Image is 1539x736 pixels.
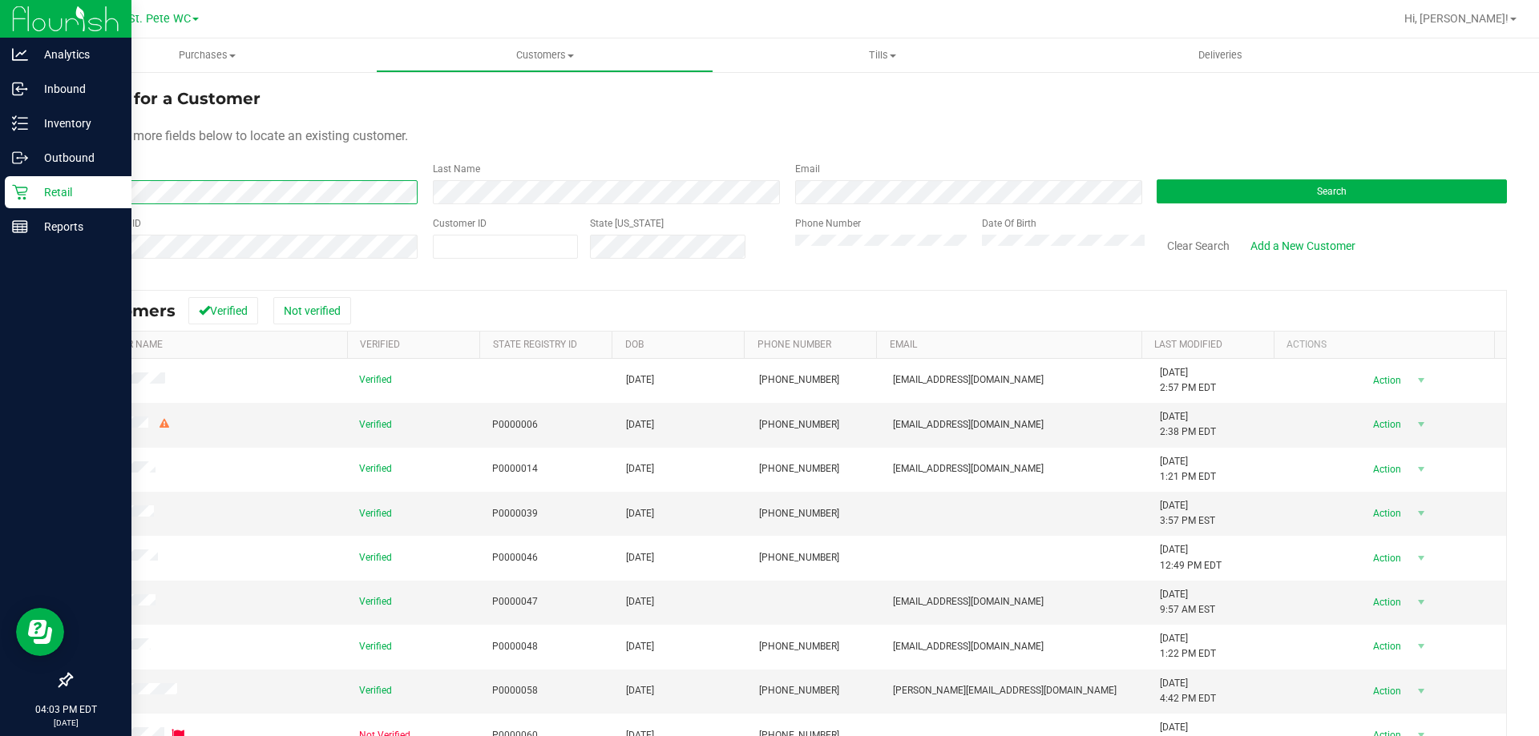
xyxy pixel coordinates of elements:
[1160,631,1216,662] span: [DATE] 1:22 PM EDT
[890,339,917,350] a: Email
[893,683,1117,698] span: [PERSON_NAME][EMAIL_ADDRESS][DOMAIN_NAME]
[893,461,1044,477] span: [EMAIL_ADDRESS][DOMAIN_NAME]
[28,114,124,133] p: Inventory
[1240,232,1366,259] a: Add a New Customer
[377,48,713,62] span: Customers
[626,506,654,521] span: [DATE]
[433,162,480,176] label: Last Name
[492,461,538,477] span: P0000014
[1160,365,1216,396] span: [DATE] 2:57 PM EDT
[1160,676,1216,706] span: [DATE] 4:42 PM EDT
[759,417,839,432] span: [PHONE_NUMBER]
[759,550,839,565] span: [PHONE_NUMBER]
[626,594,654,609] span: [DATE]
[1154,339,1222,350] a: Last Modified
[893,639,1044,654] span: [EMAIL_ADDRESS][DOMAIN_NAME]
[16,608,64,656] iframe: Resource center
[1359,680,1411,702] span: Action
[626,683,654,698] span: [DATE]
[893,372,1044,388] span: [EMAIL_ADDRESS][DOMAIN_NAME]
[1411,591,1431,613] span: select
[1157,179,1507,203] button: Search
[714,48,1050,62] span: Tills
[71,89,261,108] span: Search for a Customer
[1177,48,1264,62] span: Deliveries
[492,683,538,698] span: P0000058
[38,38,376,72] a: Purchases
[713,38,1051,72] a: Tills
[28,183,124,202] p: Retail
[12,46,28,62] inline-svg: Analytics
[625,339,644,350] a: DOB
[71,128,408,143] span: Use one or more fields below to locate an existing customer.
[12,184,28,200] inline-svg: Retail
[273,297,351,324] button: Not verified
[1411,502,1431,525] span: select
[492,550,538,565] span: P0000046
[1411,635,1431,658] span: select
[359,683,392,698] span: Verified
[360,339,400,350] a: Verified
[492,506,538,521] span: P0000039
[492,417,538,432] span: P0000006
[492,639,538,654] span: P0000048
[1157,232,1240,259] button: Clear Search
[759,506,839,521] span: [PHONE_NUMBER]
[626,639,654,654] span: [DATE]
[12,81,28,97] inline-svg: Inbound
[1411,458,1431,481] span: select
[1411,369,1431,392] span: select
[1411,547,1431,569] span: select
[1317,186,1347,197] span: Search
[28,148,124,167] p: Outbound
[893,594,1044,609] span: [EMAIL_ADDRESS][DOMAIN_NAME]
[1411,680,1431,702] span: select
[359,594,392,609] span: Verified
[1404,12,1509,25] span: Hi, [PERSON_NAME]!
[1359,502,1411,525] span: Action
[492,594,538,609] span: P0000047
[493,339,577,350] a: State Registry Id
[12,150,28,166] inline-svg: Outbound
[7,702,124,717] p: 04:03 PM EDT
[359,506,392,521] span: Verified
[359,461,392,477] span: Verified
[28,217,124,236] p: Reports
[795,216,861,231] label: Phone Number
[128,12,191,26] span: St. Pete WC
[376,38,713,72] a: Customers
[626,461,654,477] span: [DATE]
[188,297,258,324] button: Verified
[359,639,392,654] span: Verified
[12,219,28,235] inline-svg: Reports
[12,115,28,131] inline-svg: Inventory
[795,162,820,176] label: Email
[626,372,654,388] span: [DATE]
[433,216,487,231] label: Customer ID
[1287,339,1489,350] div: Actions
[759,372,839,388] span: [PHONE_NUMBER]
[28,45,124,64] p: Analytics
[1160,454,1216,485] span: [DATE] 1:21 PM EDT
[1359,458,1411,481] span: Action
[38,48,376,62] span: Purchases
[1052,38,1389,72] a: Deliveries
[7,717,124,729] p: [DATE]
[1160,587,1215,617] span: [DATE] 9:57 AM EST
[1359,369,1411,392] span: Action
[359,372,392,388] span: Verified
[893,417,1044,432] span: [EMAIL_ADDRESS][DOMAIN_NAME]
[1411,413,1431,436] span: select
[1359,547,1411,569] span: Action
[626,417,654,432] span: [DATE]
[982,216,1036,231] label: Date Of Birth
[757,339,831,350] a: Phone Number
[1160,498,1215,529] span: [DATE] 3:57 PM EST
[1160,542,1222,573] span: [DATE] 12:49 PM EDT
[1359,591,1411,613] span: Action
[1359,413,1411,436] span: Action
[626,550,654,565] span: [DATE]
[359,417,392,432] span: Verified
[157,416,172,432] div: Warning - Level 2
[590,216,664,231] label: State [US_STATE]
